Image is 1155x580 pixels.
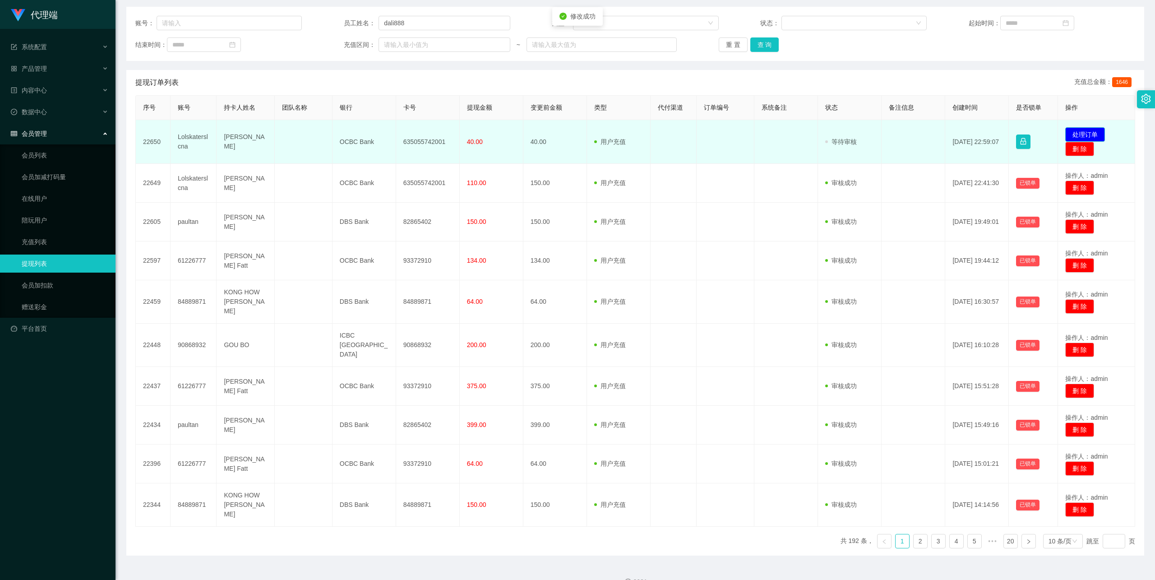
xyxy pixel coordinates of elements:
li: 下一页 [1021,534,1036,548]
span: 银行 [340,104,352,111]
td: [PERSON_NAME] [217,406,274,445]
td: 93372910 [396,367,460,406]
td: 64.00 [523,445,587,483]
span: 数据中心 [11,108,47,116]
span: 1646 [1112,77,1132,87]
span: 会员管理 [11,130,47,137]
td: 82865402 [396,406,460,445]
input: 请输入 [157,16,302,30]
td: GOU BO [217,324,274,367]
td: 399.00 [523,406,587,445]
td: [PERSON_NAME] Fatt [217,241,274,280]
span: 用户充值 [594,179,626,186]
span: 操作人：admin [1065,334,1108,341]
span: 团队名称 [282,104,307,111]
button: 已锁单 [1016,420,1039,431]
span: 内容中心 [11,87,47,94]
a: 提现列表 [22,255,108,273]
td: Lolskaterslcna [171,120,217,164]
input: 请输入 [379,16,510,30]
i: 图标: down [1072,538,1077,545]
span: 状态： [760,19,781,28]
button: 已锁单 [1016,297,1039,307]
span: 修改成功 [570,13,596,20]
td: 84889871 [171,483,217,527]
span: 账号： [135,19,157,28]
a: 4 [950,534,963,548]
td: 22459 [136,280,171,324]
span: ••• [985,534,1000,548]
span: 110.00 [467,179,486,186]
td: [DATE] 16:30:57 [945,280,1009,324]
i: 图标: table [11,130,17,137]
h1: 代理端 [31,0,58,29]
td: 375.00 [523,367,587,406]
td: DBS Bank [333,280,396,324]
td: [DATE] 22:59:07 [945,120,1009,164]
button: 删 除 [1065,142,1094,156]
td: paultan [171,406,217,445]
span: 订单编号 [704,104,729,111]
td: 22437 [136,367,171,406]
span: 员工姓名： [344,19,379,28]
td: 90868932 [396,324,460,367]
span: 150.00 [467,218,486,225]
td: 22605 [136,203,171,241]
td: DBS Bank [333,406,396,445]
div: 充值总金额： [1074,77,1135,88]
span: 用户充值 [594,341,626,348]
span: 用户充值 [594,460,626,467]
td: 150.00 [523,483,587,527]
span: 操作人：admin [1065,250,1108,257]
i: 图标: appstore-o [11,65,17,72]
td: [DATE] 15:51:28 [945,367,1009,406]
td: [DATE] 19:44:12 [945,241,1009,280]
td: 22597 [136,241,171,280]
td: 84889871 [396,280,460,324]
span: 操作人：admin [1065,375,1108,382]
td: OCBC Bank [333,367,396,406]
span: 150.00 [467,501,486,508]
td: 93372910 [396,445,460,483]
button: 已锁单 [1016,217,1039,227]
td: 61226777 [171,367,217,406]
span: 64.00 [467,298,483,305]
td: [DATE] 22:41:30 [945,164,1009,203]
td: 134.00 [523,241,587,280]
a: 20 [1004,534,1017,548]
span: 用户充值 [594,257,626,264]
span: 操作人：admin [1065,494,1108,501]
span: 审核成功 [825,218,857,225]
i: 图标: down [916,20,921,27]
td: 22434 [136,406,171,445]
span: 是否锁单 [1016,104,1041,111]
span: 操作人：admin [1065,414,1108,421]
i: 图标: down [708,20,713,27]
span: 375.00 [467,382,486,390]
button: 已锁单 [1016,500,1039,510]
span: 用户充值 [594,421,626,428]
i: 图标: calendar [229,42,236,48]
td: 22344 [136,483,171,527]
div: 跳至 页 [1086,534,1135,548]
span: 审核成功 [825,382,857,390]
td: 22396 [136,445,171,483]
span: 提现金额 [467,104,492,111]
td: 64.00 [523,280,587,324]
button: 已锁单 [1016,178,1039,189]
td: 61226777 [171,241,217,280]
td: OCBC Bank [333,241,396,280]
td: 82865402 [396,203,460,241]
td: 22650 [136,120,171,164]
td: 90868932 [171,324,217,367]
span: 结束时间： [135,40,167,50]
button: 已锁单 [1016,459,1039,469]
button: 删 除 [1065,181,1094,195]
span: 用户充值 [594,382,626,390]
span: 产品管理 [11,65,47,72]
i: icon: check-circle [559,13,567,20]
span: ~ [510,40,527,50]
span: 操作 [1065,104,1078,111]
